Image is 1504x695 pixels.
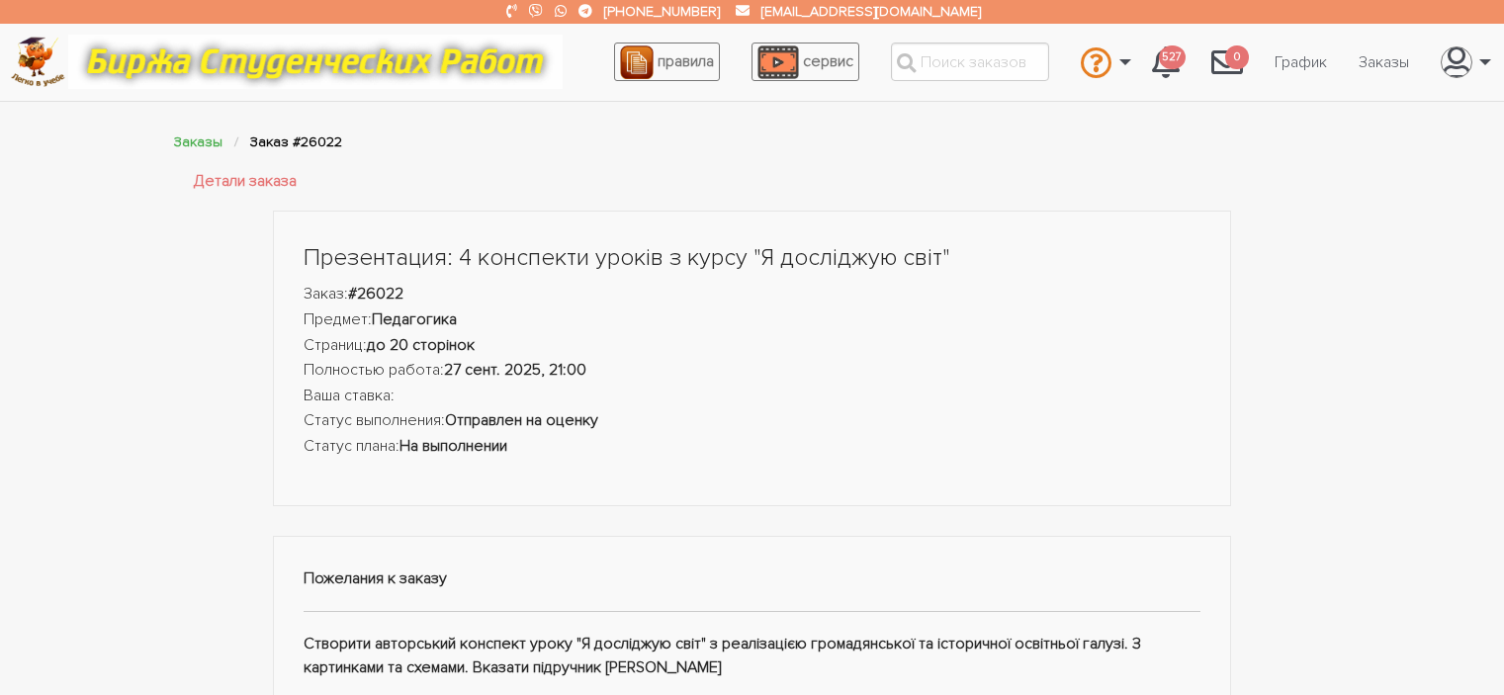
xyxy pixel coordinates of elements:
[620,45,654,79] img: agreement_icon-feca34a61ba7f3d1581b08bc946b2ec1ccb426f67415f344566775c155b7f62c.png
[445,410,598,430] strong: Отправлен на оценку
[1195,36,1259,89] a: 0
[803,51,853,71] span: сервис
[367,335,475,355] strong: до 20 сторінок
[1159,45,1186,70] span: 527
[658,51,714,71] span: правила
[1225,45,1249,70] span: 0
[11,37,65,87] img: logo-c4363faeb99b52c628a42810ed6dfb4293a56d4e4775eb116515dfe7f33672af.png
[304,434,1201,460] li: Статус плана:
[194,169,297,195] a: Детали заказа
[399,436,507,456] strong: На выполнении
[761,3,981,20] a: [EMAIL_ADDRESS][DOMAIN_NAME]
[757,45,799,79] img: play_icon-49f7f135c9dc9a03216cfdbccbe1e3994649169d890fb554cedf0eac35a01ba8.png
[304,307,1201,333] li: Предмет:
[304,384,1201,409] li: Ваша ставка:
[304,568,447,588] strong: Пожелания к заказу
[444,360,586,380] strong: 27 сент. 2025, 21:00
[304,282,1201,307] li: Заказ:
[68,35,563,89] img: motto-12e01f5a76059d5f6a28199ef077b1f78e012cfde436ab5cf1d4517935686d32.gif
[348,284,403,304] strong: #26022
[1136,36,1195,89] a: 527
[174,133,222,150] a: Заказы
[250,130,342,153] li: Заказ #26022
[304,408,1201,434] li: Статус выполнения:
[304,241,1201,275] h1: Презентация: 4 конспекти уроків з курсу "Я досліджую світ"
[752,43,859,81] a: сервис
[614,43,720,81] a: правила
[1343,43,1425,81] a: Заказы
[1259,43,1343,81] a: График
[304,358,1201,384] li: Полностью работа:
[604,3,720,20] a: [PHONE_NUMBER]
[304,333,1201,359] li: Страниц:
[372,309,457,329] strong: Педагогика
[891,43,1049,81] input: Поиск заказов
